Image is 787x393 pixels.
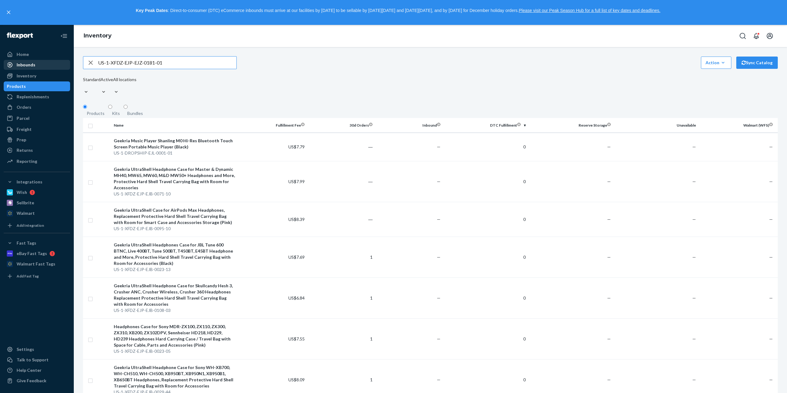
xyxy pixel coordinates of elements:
[437,217,441,222] span: —
[17,189,27,195] div: Wish
[4,60,70,70] a: Inbounds
[769,144,773,149] span: —
[692,254,696,260] span: —
[4,249,70,258] a: eBay Fast Tags
[4,145,70,155] a: Returns
[692,336,696,341] span: —
[607,179,611,184] span: —
[114,207,236,226] div: Geekria UltraShell Case for AirPods Max Headphones, Replacement Protective Hard Shell Travel Carr...
[17,223,44,228] div: Add Integration
[706,60,727,66] div: Action
[114,348,236,354] div: US-1-XFDZ-EJP-EJB-0023-05
[17,104,31,110] div: Orders
[17,73,36,79] div: Inventory
[4,365,70,375] a: Help Center
[528,118,613,133] th: Reserve Storage
[288,144,305,149] span: US$7.79
[737,30,749,42] button: Open Search Box
[307,237,375,278] td: 1
[288,336,305,341] span: US$7.55
[443,319,528,360] td: 0
[17,137,26,143] div: Prep
[79,27,117,45] ol: breadcrumbs
[607,336,611,341] span: —
[750,30,762,42] button: Open notifications
[84,32,112,39] a: Inventory
[112,110,120,116] div: Kits
[114,226,236,232] div: US-1-XFDZ-EJP-EJB-0095-10
[17,94,49,100] div: Replenishments
[288,295,305,301] span: US$6.84
[101,77,113,83] div: Active
[15,6,781,16] p: : Direct-to-consumer (DTC) eCommerce inbounds must arrive at our facilities by [DATE] to be sella...
[375,118,443,133] th: Inbound
[519,8,660,13] a: Please visit our Peak Season Hub for a full list of key dates and deadlines.
[607,254,611,260] span: —
[307,118,375,133] th: 30d Orders
[437,377,441,382] span: —
[692,144,696,149] span: —
[17,200,34,206] div: Sellbrite
[437,295,441,301] span: —
[124,105,128,109] input: Bundles
[17,357,49,363] div: Talk to Support
[437,144,441,149] span: —
[17,62,35,68] div: Inbounds
[607,377,611,382] span: —
[6,9,12,15] button: close,
[17,367,42,373] div: Help Center
[613,118,698,133] th: Unavailable
[4,238,70,248] button: Fast Tags
[769,336,773,341] span: —
[4,271,70,281] a: Add Fast Tag
[288,377,305,382] span: US$8.09
[17,126,32,132] div: Freight
[4,156,70,166] a: Reporting
[114,307,236,313] div: US-1-XFDZ-EJP-EJB-0108-03
[83,83,84,89] input: Standard
[113,83,114,89] input: All locations
[83,105,87,109] input: Products
[4,81,70,91] a: Products
[114,283,236,307] div: Geekria UltraShell Headphone Case for Skullcandy Hesh 3, Crusher ANC, Crusher Wireless, Crusher 3...
[4,177,70,187] button: Integrations
[114,266,236,273] div: US-1-XFDZ-EJP-EJB-0023-13
[607,217,611,222] span: —
[136,8,168,13] strong: Key Peak Dates
[58,30,70,42] button: Close Navigation
[7,83,26,89] div: Products
[769,295,773,301] span: —
[98,57,236,69] input: Search inventory by name or sku
[4,113,70,123] a: Parcel
[17,210,35,216] div: Walmart
[692,377,696,382] span: —
[443,278,528,319] td: 0
[443,133,528,161] td: 0
[443,118,528,133] th: DTC Fulfillment
[443,237,528,278] td: 0
[607,295,611,301] span: —
[288,217,305,222] span: US$8.39
[17,115,30,121] div: Parcel
[114,242,236,266] div: Geekria UltraShell Headphones Case for JBL Tune 600 BTNC, Live 400BT, Tune 500BT, T450BT, E45BT H...
[736,57,778,69] button: Sync Catalog
[114,166,236,191] div: Geekria UltraShell Headphone Case for Master & Dynamic MH40, MW65, MW60, M&D MW50+ Headphones and...
[4,92,70,102] a: Replenishments
[113,77,136,83] div: All locations
[288,179,305,184] span: US$7.99
[108,105,112,109] input: Kits
[17,147,33,153] div: Returns
[4,49,70,59] a: Home
[17,51,29,57] div: Home
[111,118,239,133] th: Name
[4,221,70,230] a: Add Integration
[443,161,528,202] td: 0
[17,179,42,185] div: Integrations
[769,179,773,184] span: —
[114,138,236,150] div: Geekria Music Player Shanling M0 Hi-Res Bluetooth Touch Screen Portable Music Player (Black)
[307,202,375,237] td: ―
[4,198,70,208] a: Sellbrite
[17,240,36,246] div: Fast Tags
[83,77,101,83] div: Standard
